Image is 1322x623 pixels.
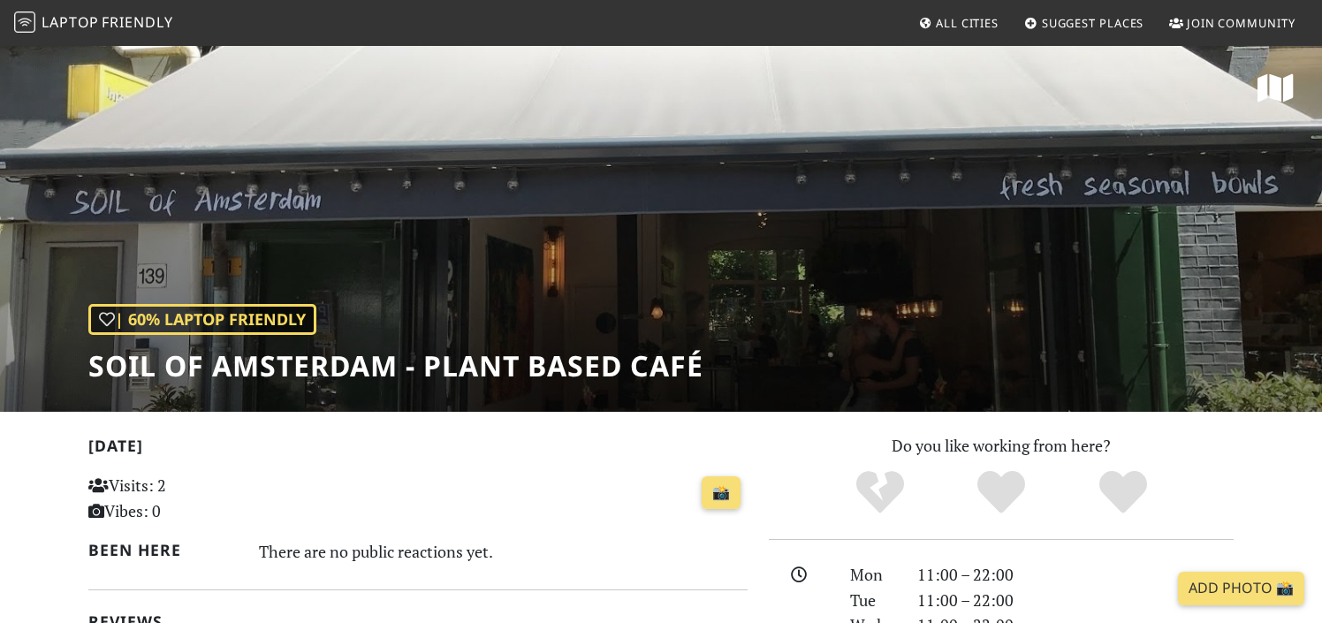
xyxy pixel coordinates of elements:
a: LaptopFriendly LaptopFriendly [14,8,173,39]
div: | 60% Laptop Friendly [88,304,316,335]
div: Definitely! [1062,468,1184,517]
span: Join Community [1187,15,1295,31]
a: Suggest Places [1017,7,1151,39]
div: Tue [840,588,907,613]
h2: [DATE] [88,437,748,462]
a: Add Photo 📸 [1178,572,1304,605]
img: LaptopFriendly [14,11,35,33]
h2: Been here [88,541,238,559]
div: Mon [840,562,907,588]
div: Yes [940,468,1062,517]
p: Visits: 2 Vibes: 0 [88,473,294,524]
div: No [819,468,941,517]
h1: SOIL of Amsterdam - Plant Based Café [88,349,703,383]
a: Join Community [1162,7,1303,39]
span: Friendly [102,12,172,32]
a: 📸 [702,476,741,510]
span: Laptop [42,12,99,32]
div: 11:00 – 22:00 [907,588,1244,613]
div: 11:00 – 22:00 [907,562,1244,588]
p: Do you like working from here? [769,433,1234,459]
div: There are no public reactions yet. [259,537,748,566]
span: All Cities [936,15,999,31]
a: All Cities [911,7,1006,39]
span: Suggest Places [1042,15,1144,31]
